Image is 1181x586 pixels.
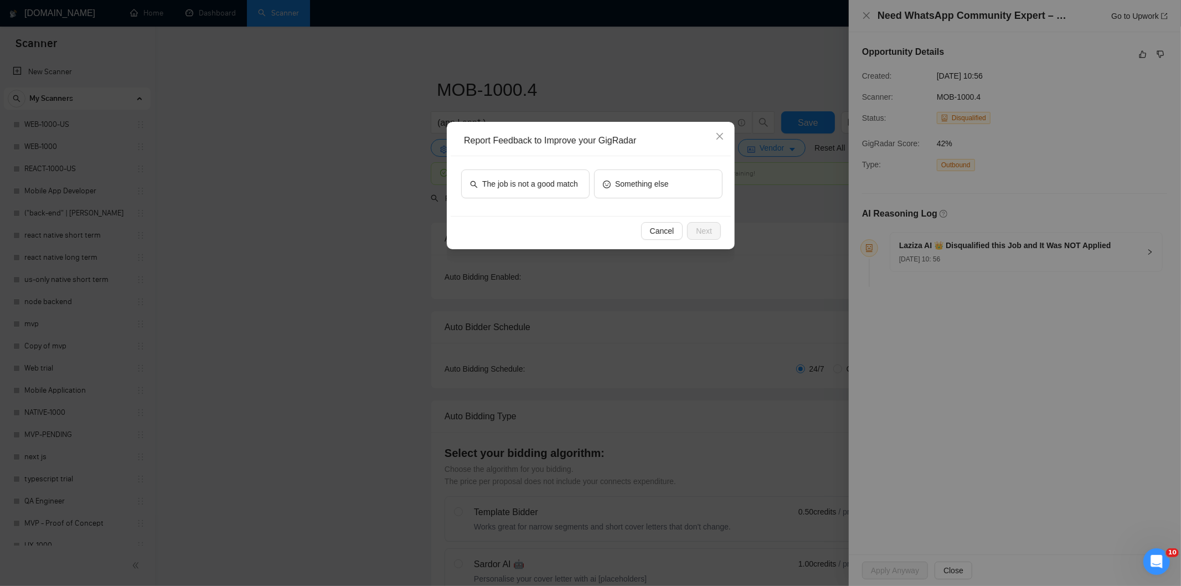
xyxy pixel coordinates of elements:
button: smileSomething else [594,169,723,198]
span: close [715,132,724,141]
span: 10 [1166,548,1179,557]
button: Close [705,122,735,152]
span: smile [603,179,611,188]
iframe: Intercom live chat [1143,548,1170,575]
span: search [470,179,478,188]
button: Next [687,222,721,240]
div: Report Feedback to Improve your GigRadar [464,135,725,147]
span: Cancel [649,225,674,237]
span: The job is not a good match [482,178,578,190]
button: Cancel [641,222,683,240]
button: searchThe job is not a good match [461,169,590,198]
span: Something else [615,178,669,190]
